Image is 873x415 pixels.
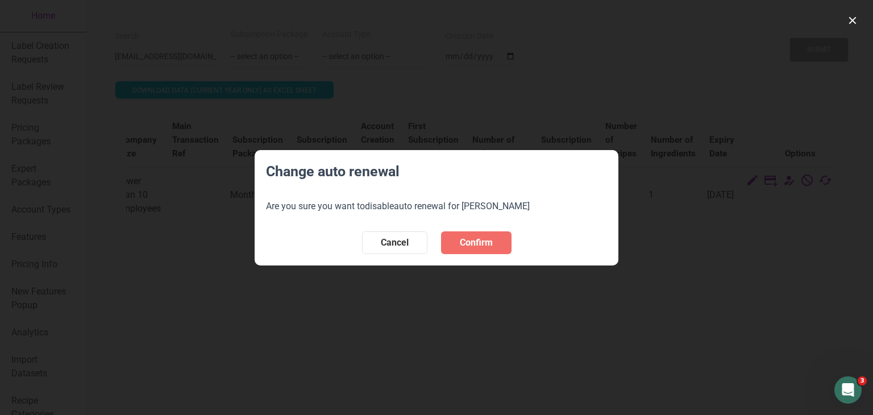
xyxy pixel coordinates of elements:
[834,376,862,404] iframe: Intercom live chat
[365,201,394,211] b: disable
[266,200,607,213] p: Are you sure you want to auto renewal for [PERSON_NAME]
[362,231,427,254] button: Cancel
[266,161,607,200] h3: Change auto renewal
[441,231,512,254] button: Confirm
[381,236,409,250] span: Cancel
[858,376,867,385] span: 3
[460,236,493,250] span: Confirm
